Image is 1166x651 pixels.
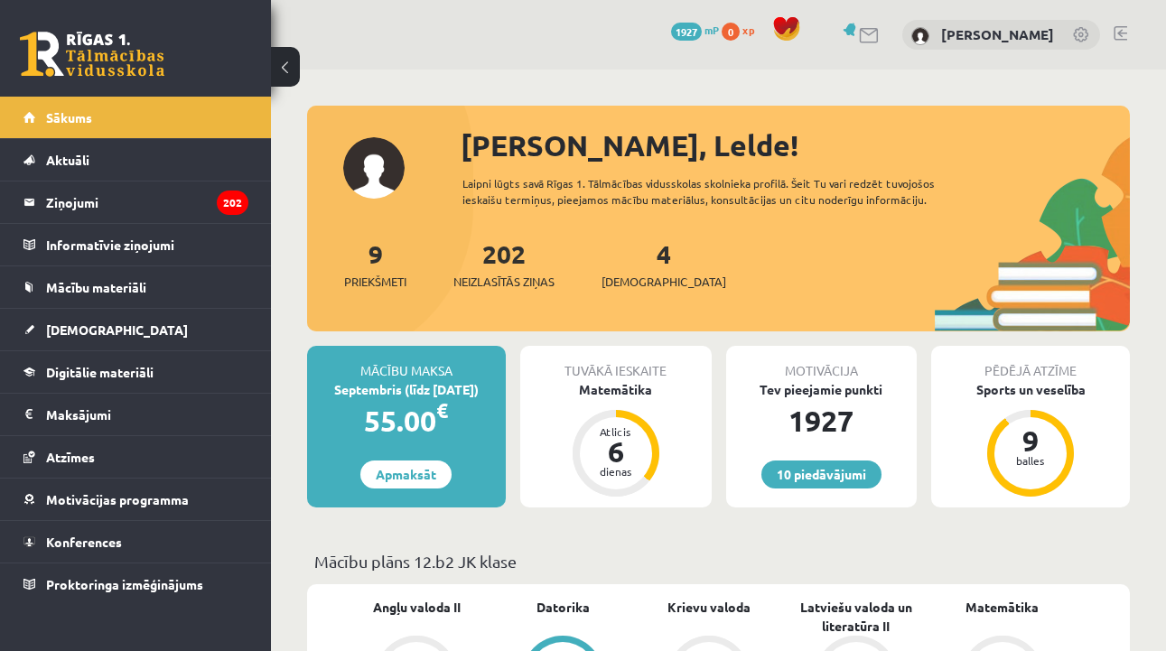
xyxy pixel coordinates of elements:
a: [DEMOGRAPHIC_DATA] [23,309,248,350]
a: Rīgas 1. Tālmācības vidusskola [20,32,164,77]
a: Proktoringa izmēģinājums [23,563,248,605]
span: Digitālie materiāli [46,364,154,380]
legend: Informatīvie ziņojumi [46,224,248,265]
a: Atzīmes [23,436,248,478]
div: Septembris (līdz [DATE]) [307,380,506,399]
p: Mācību plāns 12.b2 JK klase [314,549,1123,573]
a: 202Neizlasītās ziņas [453,237,555,291]
span: Neizlasītās ziņas [453,273,555,291]
div: Pēdējā atzīme [931,346,1130,380]
a: 10 piedāvājumi [761,460,881,488]
a: Ziņojumi202 [23,181,248,223]
a: Matemātika [965,598,1039,617]
a: Apmaksāt [360,460,452,488]
a: Sākums [23,97,248,138]
span: Sākums [46,109,92,126]
div: [PERSON_NAME], Lelde! [461,124,1130,167]
div: 9 [1003,426,1058,455]
a: Krievu valoda [667,598,751,617]
span: [DEMOGRAPHIC_DATA] [46,321,188,338]
div: Tuvākā ieskaite [520,346,712,380]
span: 0 [722,23,740,41]
div: Matemātika [520,380,712,399]
a: Aktuāli [23,139,248,181]
a: [PERSON_NAME] [941,25,1054,43]
span: Atzīmes [46,449,95,465]
a: Datorika [536,598,590,617]
a: 4[DEMOGRAPHIC_DATA] [602,237,726,291]
span: Mācību materiāli [46,279,146,295]
a: 0 xp [722,23,763,37]
a: Angļu valoda II [373,598,461,617]
div: 6 [589,437,643,466]
a: 9Priekšmeti [344,237,406,291]
i: 202 [217,191,248,215]
a: Matemātika Atlicis 6 dienas [520,380,712,499]
a: Digitālie materiāli [23,351,248,393]
div: balles [1003,455,1058,466]
div: 55.00 [307,399,506,442]
legend: Ziņojumi [46,181,248,223]
div: 1927 [726,399,918,442]
div: dienas [589,466,643,477]
a: Informatīvie ziņojumi [23,224,248,265]
span: Proktoringa izmēģinājums [46,576,203,592]
div: Motivācija [726,346,918,380]
legend: Maksājumi [46,394,248,435]
span: mP [704,23,719,37]
a: Konferences [23,521,248,563]
span: Motivācijas programma [46,491,189,507]
span: Aktuāli [46,152,89,168]
div: Laipni lūgts savā Rīgas 1. Tālmācības vidusskolas skolnieka profilā. Šeit Tu vari redzēt tuvojošo... [462,175,956,208]
a: Sports un veselība 9 balles [931,380,1130,499]
a: Latviešu valoda un literatūra II [783,598,929,636]
a: Maksājumi [23,394,248,435]
a: Mācību materiāli [23,266,248,308]
a: 1927 mP [671,23,719,37]
img: Lelde Muskate [911,27,929,45]
div: Tev pieejamie punkti [726,380,918,399]
div: Mācību maksa [307,346,506,380]
span: € [436,397,448,423]
span: [DEMOGRAPHIC_DATA] [602,273,726,291]
a: Motivācijas programma [23,479,248,520]
span: Konferences [46,534,122,550]
div: Atlicis [589,426,643,437]
div: Sports un veselība [931,380,1130,399]
span: xp [742,23,754,37]
span: Priekšmeti [344,273,406,291]
span: 1927 [671,23,702,41]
